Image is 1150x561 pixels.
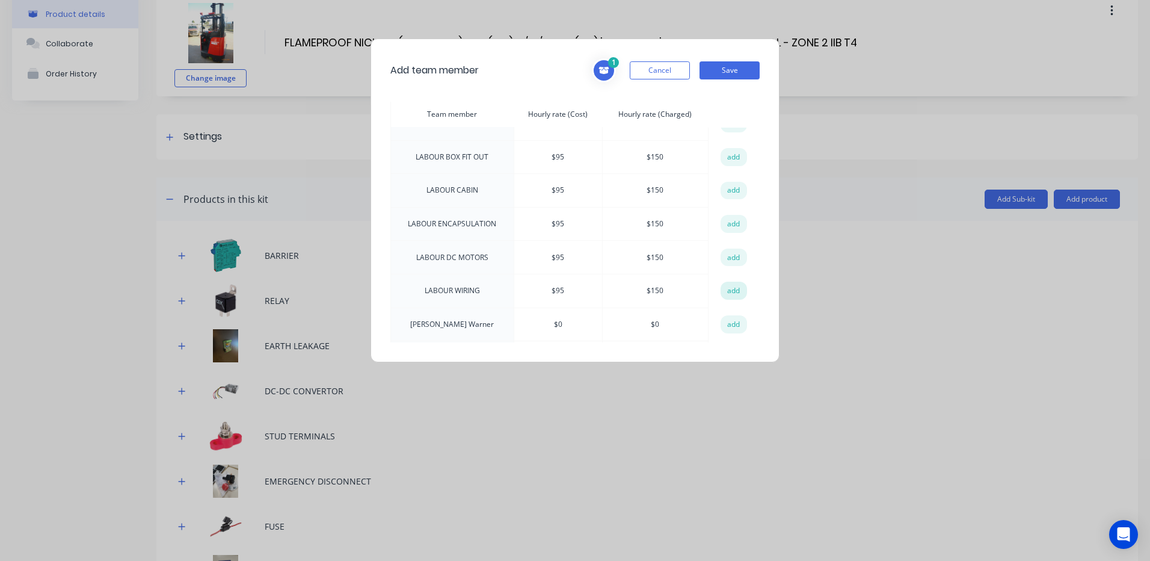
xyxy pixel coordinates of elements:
button: add [721,282,747,300]
button: add [721,215,747,233]
th: Hourly rate (Charged) [602,102,708,128]
td: $ 150 [602,241,708,274]
button: add [721,148,747,166]
button: Cancel [630,61,690,79]
td: $ 95 [514,174,602,208]
span: Add team member [390,63,479,78]
button: Save [700,61,760,79]
td: $ 95 [514,207,602,241]
td: [PERSON_NAME] [PERSON_NAME] [391,341,514,378]
button: add [721,315,747,333]
button: add [721,182,747,200]
td: $ 0 [602,341,708,378]
td: LABOUR WIRING [391,274,514,308]
th: Team member [391,102,514,128]
td: $ 0 [602,308,708,341]
td: $ 0 [514,341,602,378]
td: $ 0 [514,308,602,341]
td: $ 150 [602,174,708,208]
td: LABOUR ENCAPSULATION [391,207,514,241]
button: add [721,249,747,267]
td: $ 95 [514,140,602,174]
th: action [708,102,759,128]
span: 1 [608,57,619,68]
td: LABOUR CABIN [391,174,514,208]
td: $ 95 [514,241,602,274]
div: Open Intercom Messenger [1109,520,1138,549]
td: $ 150 [602,207,708,241]
td: [PERSON_NAME] Warner [391,308,514,341]
td: $ 95 [514,274,602,308]
th: Hourly rate (Cost) [514,102,602,128]
td: LABOUR DC MOTORS [391,241,514,274]
td: $ 150 [602,274,708,308]
td: $ 150 [602,140,708,174]
td: LABOUR BOX FIT OUT [391,140,514,174]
